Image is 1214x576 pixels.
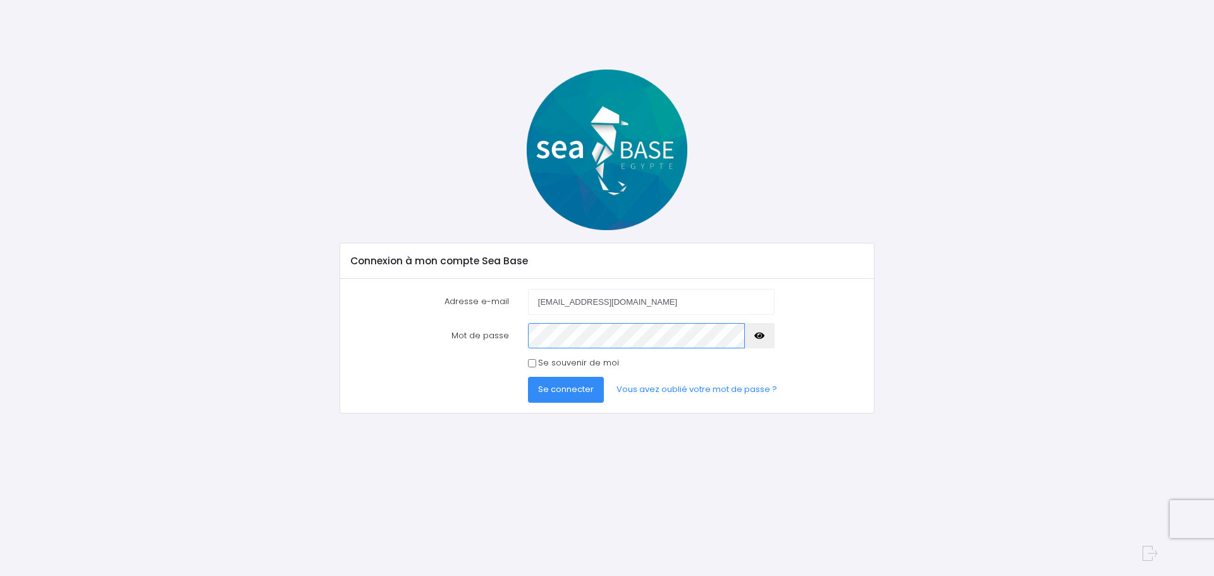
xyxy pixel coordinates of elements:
label: Adresse e-mail [341,289,518,314]
span: Se connecter [538,383,594,395]
button: Se connecter [528,377,604,402]
label: Mot de passe [341,323,518,348]
div: Connexion à mon compte Sea Base [340,243,873,279]
label: Se souvenir de moi [538,357,619,369]
a: Vous avez oublié votre mot de passe ? [606,377,787,402]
